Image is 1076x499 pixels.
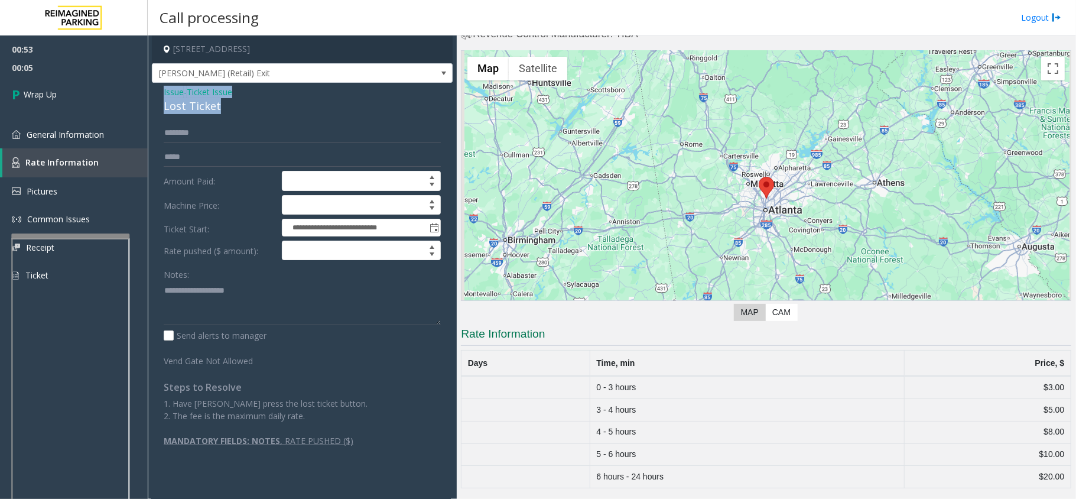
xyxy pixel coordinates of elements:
img: 'icon' [12,130,21,139]
label: Send alerts to manager [164,329,266,342]
td: 5 - 6 hours [590,443,904,466]
span: Increase value [424,196,440,205]
span: Rate Information [25,157,99,168]
span: Pictures [27,186,57,197]
td: 0 - 3 hours [590,376,904,398]
label: Vend Gate Not Allowed [161,351,279,367]
a: Rate Information [2,148,148,177]
label: Map [734,304,766,321]
div: Lost Ticket [164,98,441,114]
span: General Information [27,129,104,140]
span: Issue [164,86,184,98]
span: - [184,86,232,98]
label: Ticket Start: [161,219,279,236]
span: Common Issues [27,213,90,225]
td: $3.00 [905,376,1071,398]
u: , RATE PUSHED ($) [280,435,353,446]
td: $10.00 [905,443,1071,466]
span: Wrap Up [24,88,57,101]
span: Toggle popup [427,219,440,236]
button: Show street map [467,57,509,80]
td: $20.00 [905,466,1071,488]
img: 'icon' [12,215,21,224]
h3: Call processing [154,3,265,32]
h4: Steps to Resolve [164,382,441,393]
button: Show satellite imagery [509,57,567,80]
td: $8.00 [905,421,1071,443]
label: Notes: [164,264,189,281]
label: Amount Paid: [161,171,279,191]
span: Decrease value [424,205,440,215]
h3: Rate Information [461,326,1071,346]
button: Toggle fullscreen view [1041,57,1065,80]
span: Increase value [424,241,440,251]
td: $5.00 [905,399,1071,422]
h4: [STREET_ADDRESS] [152,35,453,63]
td: 3 - 4 hours [590,399,904,422]
label: Machine Price: [161,195,279,215]
p: 1. Have [PERSON_NAME] press the lost ticket button. 2. The fee is the maximum daily rate. [164,397,441,422]
a: Logout [1021,11,1061,24]
span: Ticket Issue [187,86,232,98]
u: MANDATORY FIELDS: NOTES [164,435,280,446]
span: [PERSON_NAME] (Retail) Exit [152,64,392,83]
img: 'icon' [12,187,21,195]
label: CAM [765,304,798,321]
span: Increase value [424,171,440,181]
th: Days [461,351,590,377]
span: Decrease value [424,181,440,190]
label: Rate pushed ($ amount): [161,241,279,261]
td: 6 hours - 24 hours [590,466,904,488]
div: 3005 Peachtree Road Northeast, Atlanta, GA [759,177,774,199]
th: Time, min [590,351,904,377]
th: Price, $ [905,351,1071,377]
td: 4 - 5 hours [590,421,904,443]
span: Decrease value [424,251,440,260]
img: logout [1052,11,1061,24]
img: 'icon' [12,157,19,168]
